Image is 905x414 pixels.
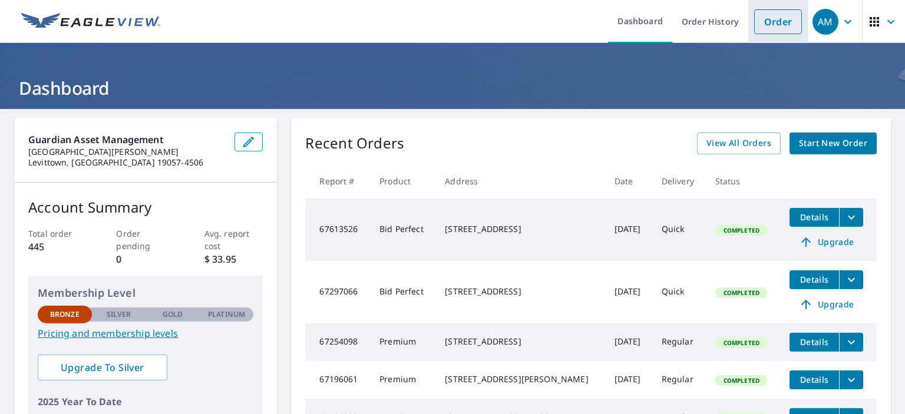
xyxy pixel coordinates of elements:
p: Membership Level [38,285,253,301]
div: AM [812,9,838,35]
a: Pricing and membership levels [38,326,253,340]
button: filesDropdownBtn-67297066 [839,270,863,289]
span: Start New Order [799,136,867,151]
span: Details [797,211,832,223]
a: View All Orders [697,133,781,154]
th: Report # [305,164,370,198]
p: Levittown, [GEOGRAPHIC_DATA] 19057-4506 [28,157,225,168]
div: [STREET_ADDRESS][PERSON_NAME] [445,373,595,385]
button: filesDropdownBtn-67254098 [839,333,863,352]
p: 445 [28,240,87,254]
th: Date [605,164,652,198]
a: Upgrade To Silver [38,355,167,380]
span: Completed [716,226,767,234]
td: [DATE] [605,261,652,323]
td: 67613526 [305,198,370,261]
p: Account Summary [28,197,263,218]
td: Bid Perfect [370,198,435,261]
p: [GEOGRAPHIC_DATA][PERSON_NAME] [28,147,225,157]
span: Details [797,336,832,347]
p: 2025 Year To Date [38,395,253,409]
td: Quick [652,261,706,323]
button: detailsBtn-67254098 [790,333,839,352]
span: Details [797,374,832,385]
p: Bronze [50,309,80,320]
th: Delivery [652,164,706,198]
td: [DATE] [605,361,652,399]
td: 67254098 [305,323,370,361]
td: Bid Perfect [370,261,435,323]
span: Completed [716,339,767,347]
button: detailsBtn-67196061 [790,370,839,389]
span: View All Orders [706,136,771,151]
th: Status [706,164,781,198]
a: Upgrade [790,233,863,251]
td: 67297066 [305,261,370,323]
td: Quick [652,198,706,261]
a: Start New Order [790,133,877,154]
td: [DATE] [605,323,652,361]
p: Total order [28,227,87,240]
div: [STREET_ADDRESS] [445,336,595,347]
td: Regular [652,361,706,399]
span: Completed [716,289,767,297]
span: Upgrade [797,235,856,249]
span: Completed [716,376,767,385]
img: EV Logo [21,13,160,31]
td: Premium [370,323,435,361]
span: Upgrade To Silver [47,361,158,374]
td: [DATE] [605,198,652,261]
p: Gold [163,309,183,320]
span: Upgrade [797,297,856,312]
th: Product [370,164,435,198]
p: Avg. report cost [204,227,263,252]
a: Order [754,9,802,34]
span: Details [797,274,832,285]
button: filesDropdownBtn-67613526 [839,208,863,227]
div: [STREET_ADDRESS] [445,286,595,297]
button: filesDropdownBtn-67196061 [839,370,863,389]
th: Address [435,164,605,198]
td: Regular [652,323,706,361]
div: [STREET_ADDRESS] [445,223,595,235]
button: detailsBtn-67613526 [790,208,839,227]
td: Premium [370,361,435,399]
p: Guardian Asset Management [28,133,225,147]
button: detailsBtn-67297066 [790,270,839,289]
a: Upgrade [790,295,863,314]
p: $ 33.95 [204,252,263,266]
p: Recent Orders [305,133,404,154]
p: 0 [116,252,175,266]
p: Silver [107,309,131,320]
p: Platinum [208,309,245,320]
p: Order pending [116,227,175,252]
h1: Dashboard [14,76,891,100]
td: 67196061 [305,361,370,399]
